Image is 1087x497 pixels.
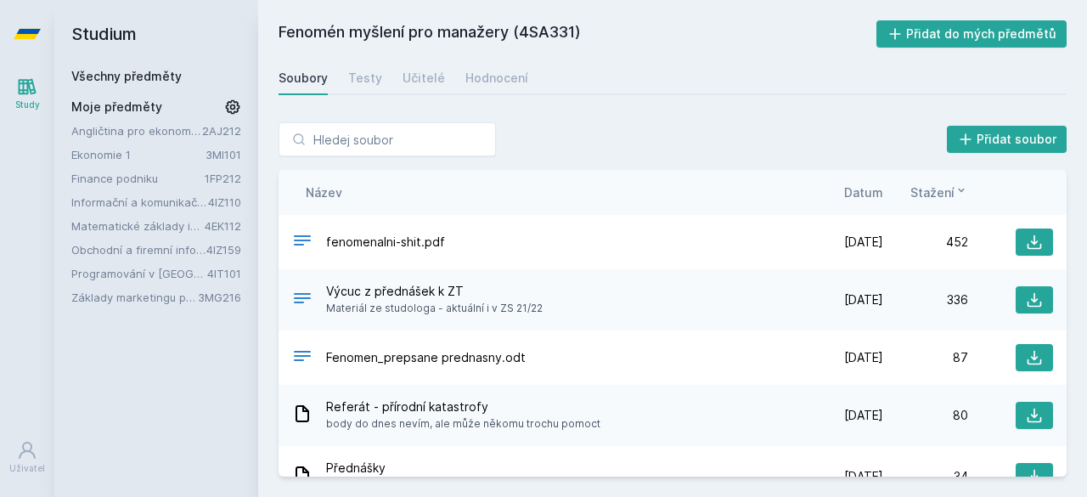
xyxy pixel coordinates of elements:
[3,432,51,483] a: Uživatel
[206,243,241,257] a: 4IZ159
[326,283,543,300] span: Výcuc z přednášek k ZT
[71,217,205,234] a: Matematické základy informatiky
[198,291,241,304] a: 3MG216
[844,291,883,308] span: [DATE]
[883,234,968,251] div: 452
[205,172,241,185] a: 1FP212
[326,415,600,432] span: body do dnes nevím, ale může někomu trochu pomoct
[206,148,241,161] a: 3MI101
[844,184,883,201] button: Datum
[202,124,241,138] a: 2AJ212
[71,241,206,258] a: Obchodní a firemní informace
[465,61,528,95] a: Hodnocení
[844,234,883,251] span: [DATE]
[71,99,162,116] span: Moje předměty
[326,234,445,251] span: fenomenalni-shit.pdf
[348,61,382,95] a: Testy
[71,194,208,211] a: Informační a komunikační technologie
[279,61,328,95] a: Soubory
[403,70,445,87] div: Učitelé
[3,68,51,120] a: Study
[844,407,883,424] span: [DATE]
[326,398,600,415] span: Referát - přírodní katastrofy
[306,184,342,201] button: Název
[844,468,883,485] span: [DATE]
[876,20,1067,48] button: Přidat do mých předmětů
[348,70,382,87] div: Testy
[910,184,968,201] button: Stažení
[279,20,876,48] h2: Fenomén myšlení pro manažery (4SA331)
[279,122,496,156] input: Hledej soubor
[208,195,241,209] a: 4IZ110
[883,468,968,485] div: 34
[883,407,968,424] div: 80
[207,267,241,280] a: 4IT101
[947,126,1067,153] button: Přidat soubor
[292,288,313,313] div: .PDF
[883,349,968,366] div: 87
[326,460,658,477] span: Přednášky
[71,289,198,306] a: Základy marketingu pro informatiky a statistiky
[292,346,313,370] div: ODT
[71,170,205,187] a: Finance podniku
[883,291,968,308] div: 336
[71,146,206,163] a: Ekonomie 1
[9,462,45,475] div: Uživatel
[326,300,543,317] span: Materiál ze studologa - aktuální i v ZS 21/22
[205,219,241,233] a: 4EK112
[465,70,528,87] div: Hodnocení
[279,70,328,87] div: Soubory
[71,122,202,139] a: Angličtina pro ekonomická studia 2 (B2/C1)
[326,349,526,366] span: Fenomen_prepsane prednasny.odt
[71,265,207,282] a: Programování v [GEOGRAPHIC_DATA]
[844,349,883,366] span: [DATE]
[15,99,40,111] div: Study
[292,230,313,255] div: PDF
[71,69,182,83] a: Všechny předměty
[403,61,445,95] a: Učitelé
[910,184,955,201] span: Stažení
